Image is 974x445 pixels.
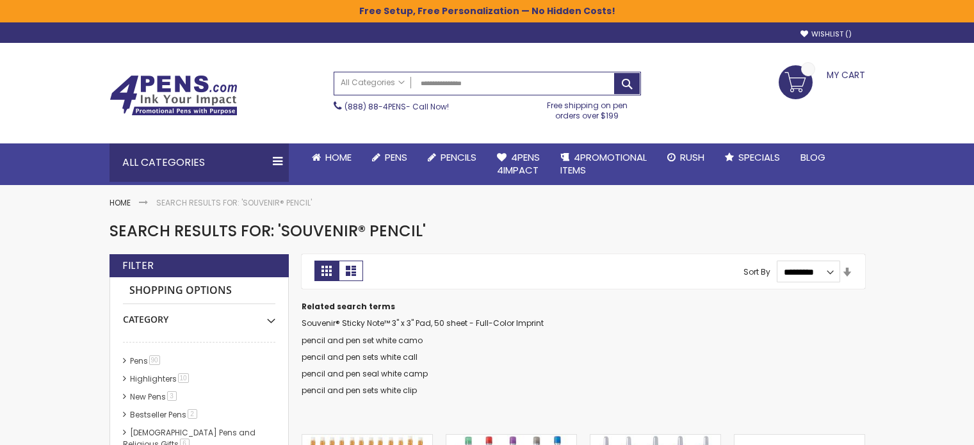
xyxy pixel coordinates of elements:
a: Souvenir® Sticky Note™ 3" x 3" Pad, 50 sheet - Full-Color Imprint [302,318,544,328]
a: Bestseller Pens2 [127,409,202,420]
a: Wishlist [800,29,852,39]
a: 4PROMOTIONALITEMS [550,143,657,185]
a: Home [302,143,362,172]
a: pencil and pen sets white clip [302,385,417,396]
strong: Filter [122,259,154,273]
strong: Grid [314,261,339,281]
a: Souvenir® Daven Pen [590,434,720,445]
a: (888) 88-4PENS [345,101,406,112]
span: All Categories [341,77,405,88]
a: Pens [362,143,418,172]
span: Pencils [441,150,476,164]
strong: Search results for: 'Souvenir® Pencil' [156,197,312,208]
dt: Related search terms [302,302,865,312]
a: pencil and pen set white camo [302,335,423,346]
a: Souvenir® Daven Mechanical Pencil [446,434,576,445]
a: Souvenir® Pencil - Solids [302,434,432,445]
strong: Shopping Options [123,277,275,305]
img: 4Pens Custom Pens and Promotional Products [110,75,238,116]
a: Pens90 [127,355,165,366]
label: Sort By [743,266,770,277]
a: Personalized Heroes® Pencil with Working Eraser Cape [735,434,864,445]
span: 2 [188,409,197,419]
div: All Categories [110,143,289,182]
span: Home [325,150,352,164]
span: 10 [178,373,189,383]
a: Blog [790,143,836,172]
div: Category [123,304,275,326]
span: Pens [385,150,407,164]
span: 3 [167,391,177,401]
a: Highlighters10 [127,373,193,384]
span: Search results for: 'Souvenir® Pencil' [110,220,426,241]
div: Free shipping on pen orders over $199 [533,95,641,121]
a: 4Pens4impact [487,143,550,185]
a: All Categories [334,72,411,93]
a: pencil and pen seal white camp [302,368,428,379]
a: Specials [715,143,790,172]
a: New Pens3 [127,391,181,402]
a: pencil and pen sets white call [302,352,418,362]
a: Rush [657,143,715,172]
span: 4Pens 4impact [497,150,540,177]
a: Home [110,197,131,208]
span: 4PROMOTIONAL ITEMS [560,150,647,177]
span: Rush [680,150,704,164]
span: 90 [149,355,160,365]
span: - Call Now! [345,101,449,112]
span: Blog [800,150,825,164]
span: Specials [738,150,780,164]
a: Pencils [418,143,487,172]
